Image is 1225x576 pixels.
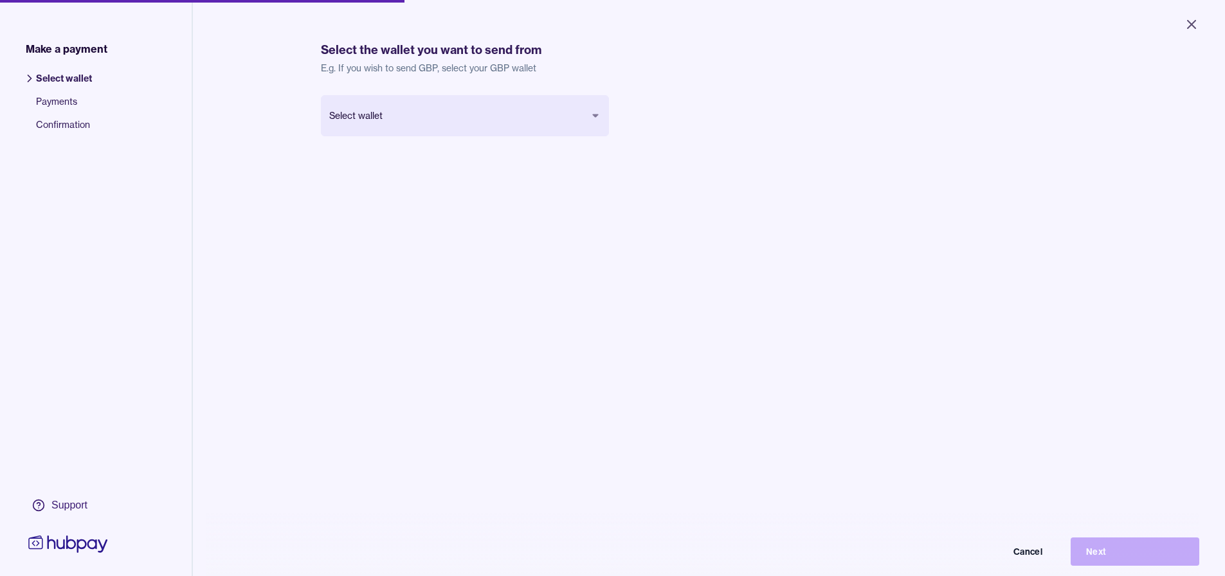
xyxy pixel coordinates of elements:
[321,62,1097,75] p: E.g. If you wish to send GBP, select your GBP wallet
[51,498,87,512] div: Support
[929,537,1058,566] button: Cancel
[26,41,107,57] span: Make a payment
[26,492,111,519] a: Support
[36,95,92,118] span: Payments
[1168,10,1215,39] button: Close
[321,41,1097,59] h1: Select the wallet you want to send from
[36,118,92,141] span: Confirmation
[36,72,92,95] span: Select wallet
